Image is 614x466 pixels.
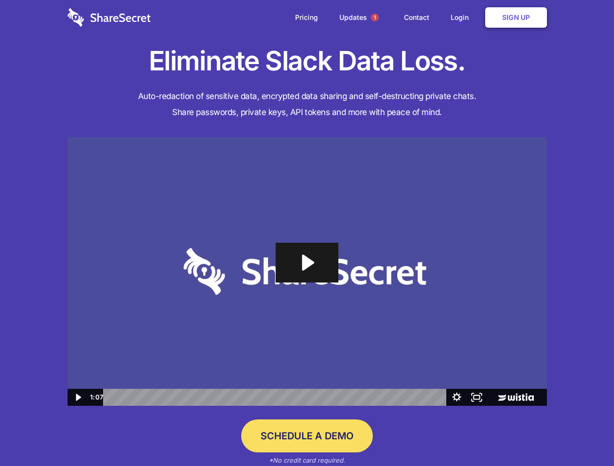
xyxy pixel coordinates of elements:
[68,44,547,79] h1: Eliminate Slack Data Loss.
[487,389,546,406] a: Wistia Logo -- Learn More
[68,8,151,27] img: logo-wordmark-white-trans-d4663122ce5f474addd5e946df7df03e33cb6a1c49d2221995e7729f52c070b2.svg
[111,389,442,406] div: Playbar
[269,456,345,464] em: *No credit card required.
[447,389,467,406] button: Show settings menu
[285,2,328,33] a: Pricing
[68,137,547,406] img: Sharesecret
[68,389,88,406] button: Play Video
[441,2,483,33] a: Login
[241,419,373,452] a: Schedule a Demo
[394,2,439,33] a: Contact
[68,88,547,120] h4: Auto-redaction of sensitive data, encrypted data sharing and self-destructing private chats. Shar...
[485,7,547,28] a: Sign Up
[276,243,338,283] button: Play Video: Sharesecret Slack Extension
[467,389,487,406] button: Fullscreen
[371,14,379,21] span: 1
